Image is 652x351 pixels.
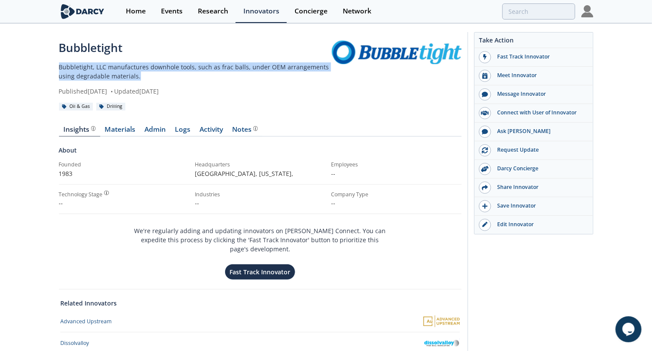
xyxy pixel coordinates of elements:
div: Drilling [96,103,126,110]
span: • [109,87,115,95]
input: Advanced Search [502,3,575,19]
div: -- [59,198,189,208]
div: Innovators [243,8,279,15]
div: Concierge [295,8,328,15]
div: Take Action [475,36,593,48]
button: Fast Track Innovator [225,264,295,280]
div: Research [198,8,228,15]
p: -- [195,198,325,208]
div: Share Innovator [491,183,588,191]
img: Dissolvalloy [423,339,460,348]
div: Events [161,8,183,15]
p: [GEOGRAPHIC_DATA], [US_STATE] , [195,169,325,178]
a: Advanced Upstream Advanced Upstream [60,314,460,329]
p: -- [331,198,462,208]
a: Notes [228,126,262,136]
a: Admin [140,126,170,136]
div: Employees [331,161,462,169]
div: Request Update [491,146,588,154]
div: Save Innovator [491,202,588,210]
p: Bubbletight, LLC manufactures downhole tools, such as frac balls, under OEM arrangements using de... [59,62,331,81]
img: Profile [581,5,593,17]
a: Activity [195,126,228,136]
div: Network [343,8,371,15]
div: Technology Stage [59,191,103,198]
div: Home [126,8,146,15]
div: Fast Track Innovator [491,53,588,61]
div: Message Innovator [491,90,588,98]
button: Save Innovator [475,197,593,216]
div: Dissolvalloy [60,339,89,347]
div: Insights [63,126,95,133]
a: Dissolvalloy Dissolvalloy [60,335,460,351]
a: Insights [59,126,100,136]
div: Ask [PERSON_NAME] [491,127,588,135]
p: 1983 [59,169,189,178]
div: Headquarters [195,161,325,169]
div: Meet Innovator [491,71,588,79]
a: Logs [170,126,195,136]
img: information.svg [104,191,109,195]
div: About [59,146,462,161]
div: Bubbletight [59,39,331,56]
iframe: chat widget [616,316,643,342]
div: Published [DATE] Updated [DATE] [59,87,331,96]
div: Founded [59,161,189,169]
div: Darcy Concierge [491,165,588,172]
div: Company Type [331,191,462,198]
a: Edit Innovator [475,216,593,234]
div: Edit Innovator [491,221,588,228]
div: Industries [195,191,325,198]
img: logo-wide.svg [59,4,106,19]
img: information.svg [253,126,258,131]
div: Connect with User of Innovator [491,109,588,117]
a: Materials [100,126,140,136]
img: Advanced Upstream [423,315,460,327]
div: Advanced Upstream [60,318,111,325]
div: Notes [232,126,258,133]
img: information.svg [91,126,96,131]
div: We're regularly adding and updating innovators on [PERSON_NAME] Connect. You can expedite this pr... [133,220,388,280]
a: Related Innovators [60,299,117,308]
p: -- [331,169,462,178]
div: Oil & Gas [59,103,93,110]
